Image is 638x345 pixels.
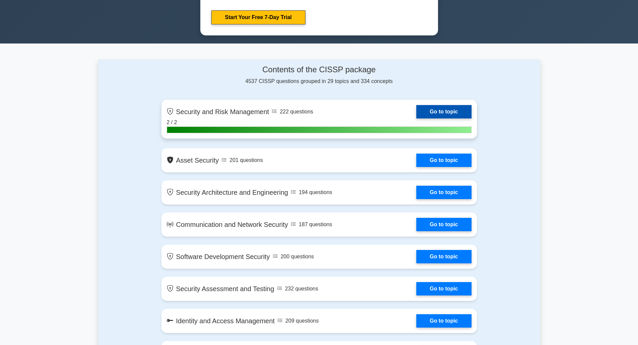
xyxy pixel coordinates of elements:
a: Go to topic [416,250,471,263]
a: Go to topic [416,314,471,328]
a: Go to topic [416,186,471,199]
a: Go to topic [416,154,471,167]
a: Go to topic [416,105,471,118]
div: 4537 CISSP questions grouped in 29 topics and 334 concepts [161,65,477,85]
a: Go to topic [416,218,471,231]
a: Go to topic [416,282,471,295]
h4: Contents of the CISSP package [161,65,477,75]
a: Start Your Free 7-Day Trial [211,10,305,24]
